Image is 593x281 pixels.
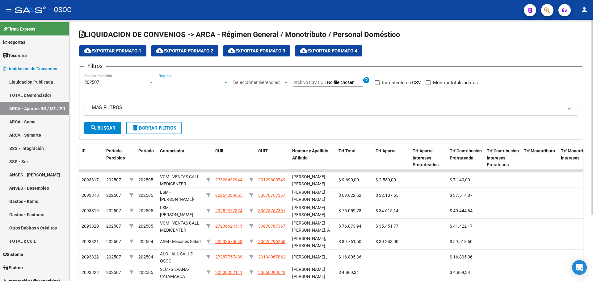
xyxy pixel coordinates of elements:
[84,62,106,70] h3: Filtros
[84,100,578,115] mat-expansion-panel-header: MÁS FILTROS
[292,221,330,233] span: [PERSON_NAME] [PERSON_NAME], A
[339,254,361,259] span: $ 16.805,36
[293,80,327,85] span: Archivo CSV CUIL
[82,224,99,229] span: 2093320
[561,148,592,160] span: Trf Monotributo Intereses
[160,148,184,153] span: Gerenciador
[215,148,225,153] span: CUIL
[450,208,473,213] span: $ 40.444,64
[3,26,35,32] span: Firma Express
[82,193,99,198] span: 2093318
[487,148,519,167] span: Trf Contribucion Intereses Prorateada
[159,80,223,85] span: Régimen
[156,47,163,54] mat-icon: cloud_download
[292,174,325,186] span: [PERSON_NAME] [PERSON_NAME]
[339,193,361,198] span: $ 69.622,52
[160,205,194,224] span: LSM - [PERSON_NAME]-MEDICENTER
[106,270,121,275] span: 202507
[572,260,587,275] div: Open Intercom Messenger
[82,148,86,153] span: ID
[433,79,478,86] span: Mostrar totalizadores
[258,148,268,153] span: CUIT
[256,144,290,171] datatable-header-cell: CUIT
[484,144,521,171] datatable-header-cell: Trf Contribucion Intereses Prorateada
[156,48,213,54] span: Exportar Formato 2
[138,148,154,153] span: Período
[258,254,285,259] span: 20134067862
[215,239,242,244] span: 20293570648
[160,267,189,279] span: SLC - SILVANA-CATAMARCA
[413,148,439,167] span: Trf Aporte Intereses Prorrateados
[3,39,25,46] span: Reportes
[84,48,141,54] span: Exportar Formato 1
[327,80,363,85] input: Archivo CSV CUIL
[336,144,373,171] datatable-header-cell: Trf Total
[450,270,470,275] span: $ 4.869,34
[450,177,470,182] span: $ 7.140,00
[138,193,153,198] span: 202505
[160,174,200,186] span: VCM - VENTAS CALL MEDICENTER
[82,270,99,275] span: 2093323
[524,148,555,153] span: Trf Monotributo
[79,45,146,56] button: Exportar Formato 1
[376,208,398,213] span: $ 34.615,14
[363,76,370,84] mat-icon: help
[3,52,27,59] span: Tesorería
[138,254,153,259] span: 202504
[339,148,355,153] span: Trf Total
[104,144,127,171] datatable-header-cell: Período Percibido
[450,239,473,244] span: $ 59.518,50
[258,224,285,229] span: 30678767367
[300,47,307,54] mat-icon: cloud_download
[215,270,242,275] span: 20300332111
[215,177,242,182] span: 27326492944
[292,148,328,160] span: Nombre y Apellido Afiliado
[292,254,327,259] span: [PERSON_NAME] ,
[290,144,336,171] datatable-header-cell: Nombre y Apellido Afiliado
[106,224,121,229] span: 202507
[339,224,361,229] span: $ 76.873,94
[79,144,104,171] datatable-header-cell: ID
[136,144,158,171] datatable-header-cell: Período
[126,122,182,134] button: Borrar Filtros
[292,236,326,248] span: [PERSON_NAME], [PERSON_NAME]
[132,125,176,131] span: Borrar Filtros
[215,208,242,213] span: 23252377824
[521,144,558,171] datatable-header-cell: Trf Monotributo
[3,251,23,258] span: Sistema
[82,208,99,213] span: 2093319
[215,193,242,198] span: 20254333655
[138,224,153,229] span: 202505
[106,208,121,213] span: 202507
[158,144,204,171] datatable-header-cell: Gerenciador
[376,177,396,182] span: $ 2.550,00
[376,239,398,244] span: $ 30.243,00
[138,270,153,275] span: 202505
[339,177,359,182] span: $ 9.690,00
[292,190,325,202] span: [PERSON_NAME] [PERSON_NAME]
[376,193,398,198] span: $ 32.107,65
[3,264,23,271] span: Padrón
[106,177,121,182] span: 202507
[213,144,247,171] datatable-header-cell: CUIL
[450,224,473,229] span: $ 41.422,17
[447,144,484,171] datatable-header-cell: Trf Contribucion Prorrateada
[339,270,359,275] span: $ 4.869,34
[382,79,421,86] span: Inexistente en CSV
[84,80,99,85] span: 202507
[258,208,285,213] span: 30678767367
[90,124,97,131] mat-icon: search
[292,205,325,217] span: [PERSON_NAME] [PERSON_NAME]
[258,193,285,198] span: 30678767367
[450,148,482,160] span: Trf Contribucion Prorrateada
[258,239,285,244] span: 30626296250
[160,190,194,209] span: LSM - [PERSON_NAME]-MEDICENTER
[5,6,12,13] mat-icon: menu
[151,45,218,56] button: Exportar Formato 2
[92,104,563,111] mat-panel-title: MÁS FILTROS
[79,30,400,39] span: LIQUIDACION DE CONVENIOS -> ARCA - Régimen General / Monotributo / Personal Doméstico
[300,48,357,54] span: Exportar Formato 4
[106,254,121,259] span: 202507
[339,239,361,244] span: $ 89.761,50
[215,224,242,229] span: 27236624515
